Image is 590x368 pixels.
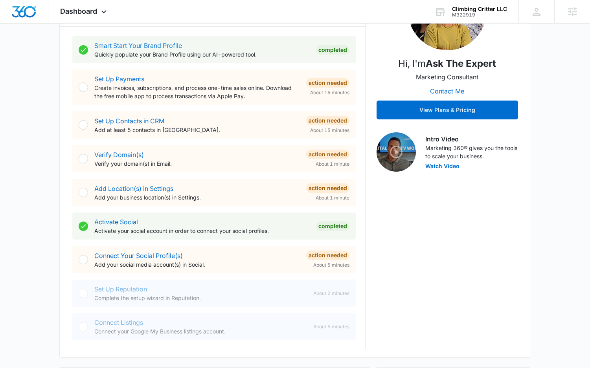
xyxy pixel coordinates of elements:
span: About 2 minutes [313,290,349,297]
p: Verify your domain(s) in Email. [94,159,300,168]
p: Add your social media account(s) in Social. [94,260,300,269]
p: Complete the setup wizard in Reputation. [94,294,307,302]
div: Domain: [DOMAIN_NAME] [20,20,86,27]
div: Action Needed [306,150,349,159]
div: v 4.0.25 [22,13,39,19]
div: Domain Overview [30,46,70,51]
span: About 1 minute [316,161,349,168]
img: tab_domain_overview_orange.svg [21,46,28,52]
div: account id [452,12,507,18]
p: Hi, I'm [398,57,496,71]
span: About 1 minute [316,194,349,201]
div: account name [452,6,507,12]
p: Quickly populate your Brand Profile using our AI-powered tool. [94,50,310,59]
div: Completed [316,45,349,55]
span: About 5 minutes [313,323,349,330]
span: About 5 minutes [313,262,349,269]
img: website_grey.svg [13,20,19,27]
a: Set Up Contacts in CRM [94,117,164,125]
a: Smart Start Your Brand Profile [94,42,182,49]
a: Activate Social [94,218,138,226]
button: View Plans & Pricing [377,101,518,119]
button: Watch Video [425,163,460,169]
img: Intro Video [377,132,416,172]
img: tab_keywords_by_traffic_grey.svg [78,46,85,52]
p: Marketing 360® gives you the tools to scale your business. [425,144,518,160]
strong: Ask the Expert [426,58,496,69]
a: Add Location(s) in Settings [94,185,173,192]
img: logo_orange.svg [13,13,19,19]
p: Add at least 5 contacts in [GEOGRAPHIC_DATA]. [94,126,300,134]
span: Dashboard [60,7,97,15]
h3: Intro Video [425,134,518,144]
p: Marketing Consultant [416,72,478,82]
a: Connect Your Social Profile(s) [94,252,183,260]
div: Keywords by Traffic [87,46,132,51]
div: Completed [316,222,349,231]
p: Create invoices, subscriptions, and process one-time sales online. Download the free mobile app t... [94,84,300,100]
div: Action Needed [306,251,349,260]
a: Set Up Payments [94,75,144,83]
span: About 15 minutes [310,89,349,96]
div: Action Needed [306,183,349,193]
span: About 15 minutes [310,127,349,134]
p: Add your business location(s) in Settings. [94,193,300,201]
p: Activate your social account in order to connect your social profiles. [94,227,310,235]
div: Action Needed [306,116,349,125]
p: Connect your Google My Business listings account. [94,327,307,335]
a: Verify Domain(s) [94,151,144,159]
div: Action Needed [306,78,349,88]
button: Contact Me [422,82,472,101]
